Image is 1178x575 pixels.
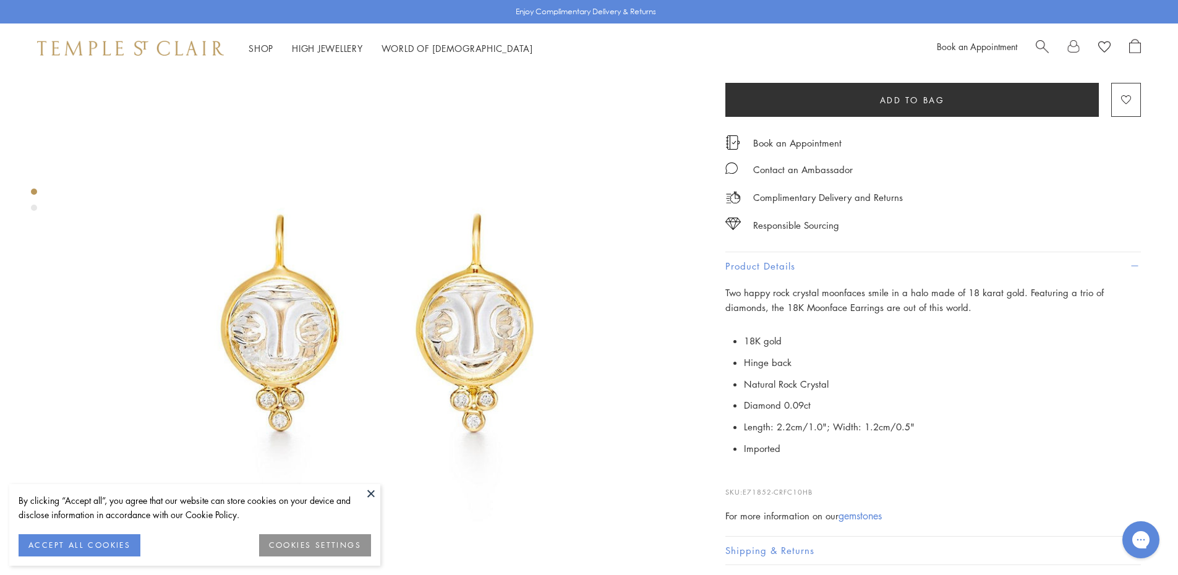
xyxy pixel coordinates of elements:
[292,42,363,54] a: High JewelleryHigh Jewellery
[725,135,740,150] img: icon_appointment.svg
[753,218,839,233] div: Responsible Sourcing
[31,185,37,221] div: Product gallery navigation
[753,190,903,205] p: Complimentary Delivery and Returns
[1129,39,1141,57] a: Open Shopping Bag
[725,83,1099,117] button: Add to bag
[744,378,829,390] span: Natural Rock Crystal
[744,420,915,433] span: Length: 2.2cm/1.0"; Width: 1.2cm/0.5"
[725,162,738,174] img: MessageIcon-01_2.svg
[937,40,1017,53] a: Book an Appointment
[19,493,371,522] div: By clicking “Accept all”, you agree that our website can store cookies on your device and disclos...
[744,442,780,454] span: Imported
[744,356,792,368] span: Hinge back
[259,534,371,556] button: COOKIES SETTINGS
[725,190,741,205] img: icon_delivery.svg
[516,6,656,18] p: Enjoy Complimentary Delivery & Returns
[839,509,882,522] a: gemstones
[725,474,1141,498] p: SKU:
[753,136,842,150] a: Book an Appointment
[725,218,741,230] img: icon_sourcing.svg
[249,41,533,56] nav: Main navigation
[382,42,533,54] a: World of [DEMOGRAPHIC_DATA]World of [DEMOGRAPHIC_DATA]
[743,487,813,496] span: E71852-CRFC10HB
[725,508,1141,524] div: For more information on our
[880,93,945,107] span: Add to bag
[1036,39,1049,57] a: Search
[249,42,273,54] a: ShopShop
[744,334,782,347] span: 18K gold
[1116,517,1166,563] iframe: Gorgias live chat messenger
[725,286,1104,314] span: Two happy rock crystal moonfaces smile in a halo made of 18 karat gold. Featuring a trio of diamo...
[725,537,1141,564] button: Shipping & Returns
[725,252,1141,280] button: Product Details
[744,399,811,411] span: Diamond 0.09ct
[1098,39,1111,57] a: View Wishlist
[19,534,140,556] button: ACCEPT ALL COOKIES
[753,162,853,177] div: Contact an Ambassador
[37,41,224,56] img: Temple St. Clair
